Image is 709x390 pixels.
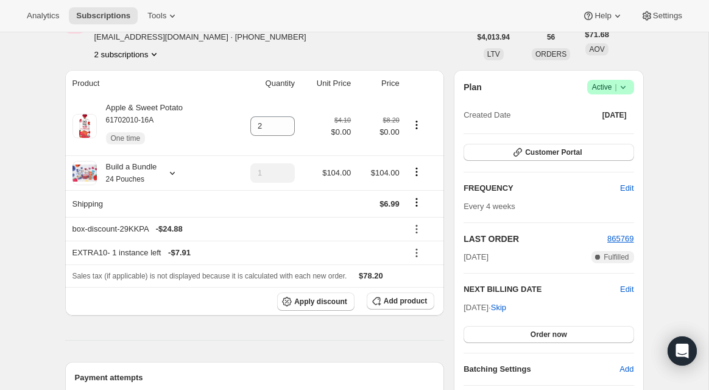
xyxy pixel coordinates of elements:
[595,107,634,124] button: [DATE]
[491,302,506,314] span: Skip
[106,116,154,124] small: 61702010-16A
[379,199,400,208] span: $6.99
[168,247,191,259] span: - $7.91
[75,372,435,384] h2: Payment attempts
[140,7,186,24] button: Tools
[464,109,510,121] span: Created Date
[653,11,682,21] span: Settings
[354,70,403,97] th: Price
[358,126,400,138] span: $0.00
[575,7,630,24] button: Help
[322,168,351,177] span: $104.00
[298,70,354,97] th: Unit Price
[464,326,633,343] button: Order now
[589,45,604,54] span: AOV
[407,165,426,179] button: Product actions
[607,233,633,245] button: 865769
[620,283,633,296] button: Edit
[72,114,97,138] img: product img
[633,7,690,24] button: Settings
[547,32,555,42] span: 56
[407,118,426,132] button: Product actions
[602,110,627,120] span: [DATE]
[607,234,633,243] a: 865769
[535,50,566,58] span: ORDERS
[367,292,434,310] button: Add product
[371,168,400,177] span: $104.00
[464,233,607,245] h2: LAST ORDER
[383,116,400,124] small: $8.20
[331,126,351,138] span: $0.00
[294,297,347,307] span: Apply discount
[525,147,582,157] span: Customer Portal
[277,292,354,311] button: Apply discount
[72,223,400,235] div: box-discount-29KKPA
[94,31,317,43] span: [EMAIL_ADDRESS][DOMAIN_NAME] · [PHONE_NUMBER]
[464,202,515,211] span: Every 4 weeks
[228,70,298,97] th: Quantity
[19,7,66,24] button: Analytics
[464,182,620,194] h2: FREQUENCY
[111,133,141,143] span: One time
[615,82,616,92] span: |
[613,179,641,198] button: Edit
[487,50,500,58] span: LTV
[407,196,426,209] button: Shipping actions
[72,247,400,259] div: EXTRA10 - 1 instance left
[540,29,562,46] button: 56
[464,251,489,263] span: [DATE]
[619,363,633,375] span: Add
[97,102,183,151] div: Apple & Sweet Potato
[65,190,229,217] th: Shipping
[604,252,629,262] span: Fulfilled
[359,271,383,280] span: $78.20
[612,360,641,379] button: Add
[620,182,633,194] span: Edit
[106,175,144,183] small: 24 Pouches
[668,336,697,366] div: Open Intercom Messenger
[76,11,130,21] span: Subscriptions
[464,303,506,312] span: [DATE] ·
[69,7,138,24] button: Subscriptions
[147,11,166,21] span: Tools
[594,11,611,21] span: Help
[97,161,157,185] div: Build a Bundle
[94,48,161,60] button: Product actions
[531,330,567,339] span: Order now
[464,283,620,296] h2: NEXT BILLING DATE
[72,272,347,280] span: Sales tax (if applicable) is not displayed because it is calculated with each new order.
[156,223,183,235] span: - $24.88
[585,29,609,41] span: $71.68
[27,11,59,21] span: Analytics
[470,29,517,46] button: $4,013.94
[478,32,510,42] span: $4,013.94
[384,296,427,306] span: Add product
[484,298,513,317] button: Skip
[464,363,619,375] h6: Batching Settings
[464,144,633,161] button: Customer Portal
[334,116,351,124] small: $4.10
[65,70,229,97] th: Product
[592,81,629,93] span: Active
[464,81,482,93] h2: Plan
